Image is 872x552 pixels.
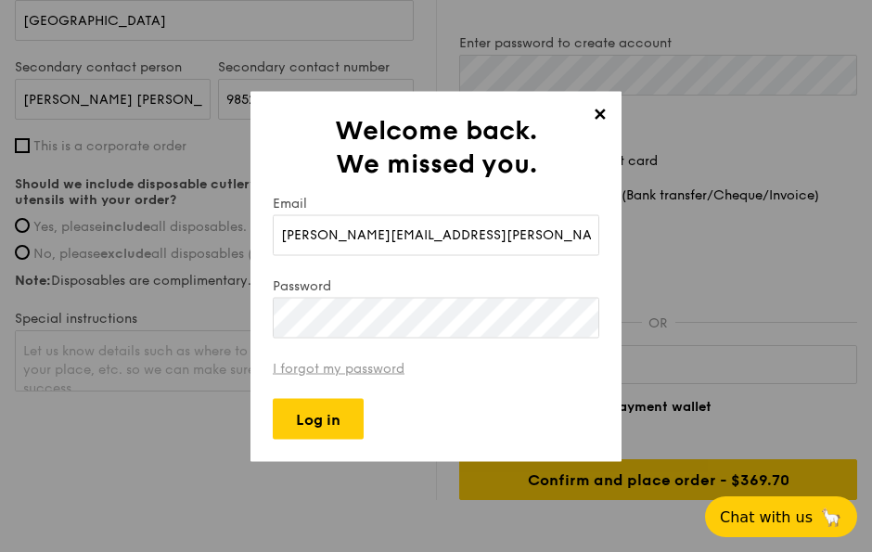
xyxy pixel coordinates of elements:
[273,113,599,180] h2: Welcome back. We missed you.
[273,398,364,439] input: Log in
[273,277,599,293] label: Password
[820,507,842,528] span: 🦙
[586,104,612,130] span: ✕
[273,360,404,376] a: I forgot my password
[705,496,857,537] button: Chat with us🦙
[720,508,813,526] span: Chat with us
[273,195,599,211] label: Email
